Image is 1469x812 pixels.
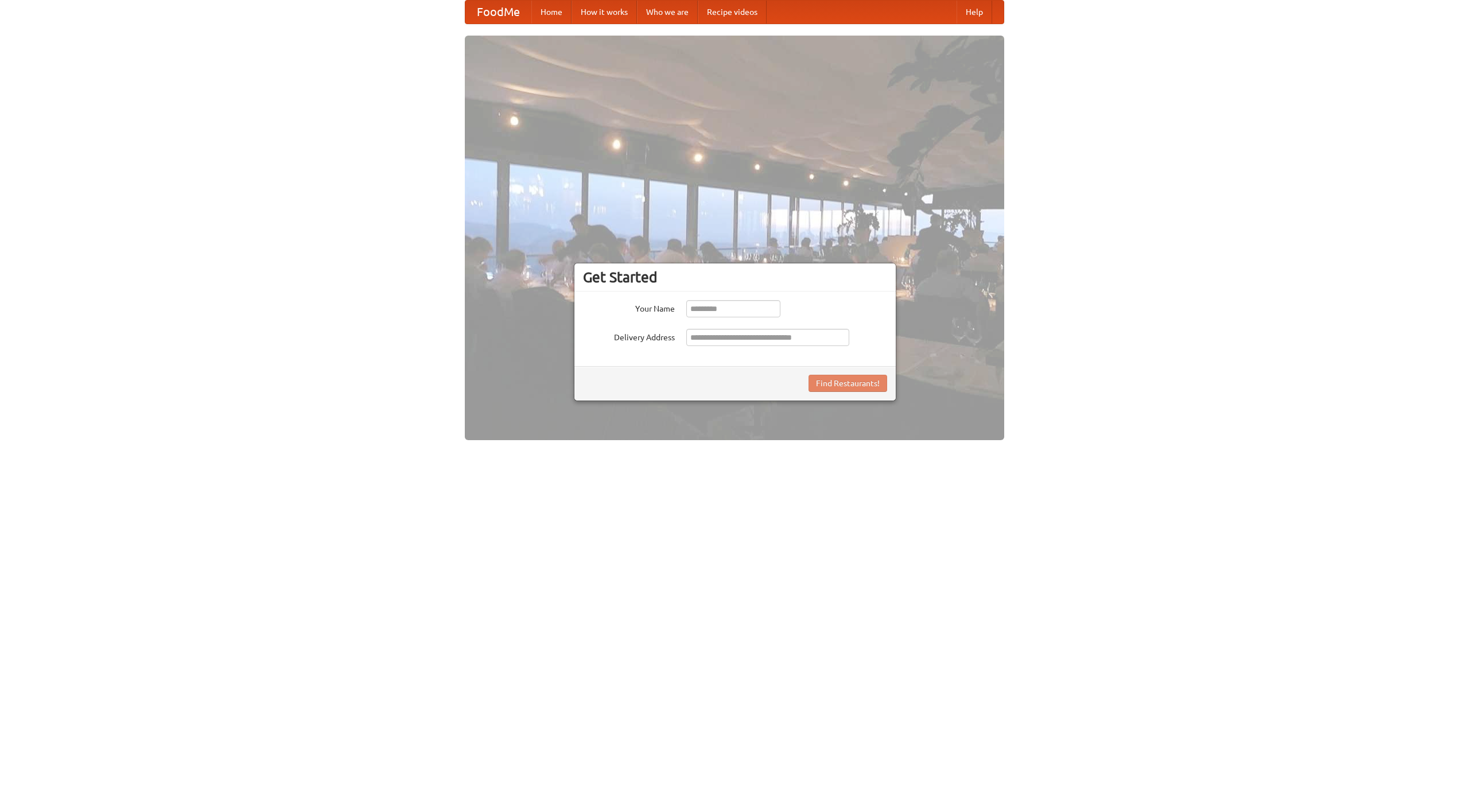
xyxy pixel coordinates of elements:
h3: Get Started [583,269,887,286]
label: Delivery Address [583,329,675,343]
a: Help [957,1,992,24]
a: Home [531,1,572,24]
a: Who we are [637,1,698,24]
a: FoodMe [465,1,531,24]
label: Your Name [583,300,675,314]
button: Find Restaurants! [809,375,887,392]
a: How it works [572,1,637,24]
a: Recipe videos [698,1,767,24]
